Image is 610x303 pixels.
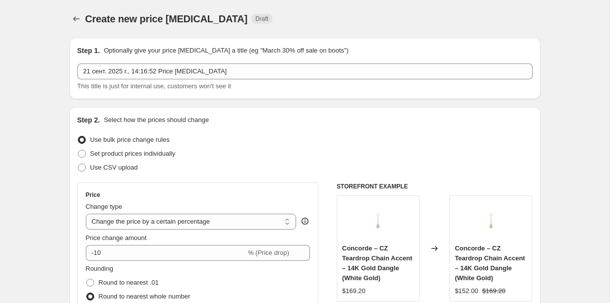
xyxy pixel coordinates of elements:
span: Rounding [86,265,114,272]
img: Concorde_CZ_Teardrop_Chain_Accent_14K_Gold_Dangle_80x.png [358,201,398,241]
h3: Price [86,191,100,199]
span: % (Price drop) [248,249,289,256]
span: Round to nearest whole number [99,293,190,300]
h6: STOREFRONT EXAMPLE [337,182,533,190]
span: This title is just for internal use, customers won't see it [77,82,231,90]
span: Draft [255,15,268,23]
p: Optionally give your price [MEDICAL_DATA] a title (eg "March 30% off sale on boots") [104,46,348,56]
span: Use bulk price change rules [90,136,170,143]
button: Price change jobs [69,12,83,26]
span: Change type [86,203,122,210]
div: help [300,216,310,226]
span: Create new price [MEDICAL_DATA] [85,13,248,24]
span: Concorde – CZ Teardrop Chain Accent – 14K Gold Dangle (White Gold) [455,244,525,282]
strike: $169.20 [482,286,505,296]
input: 30% off holiday sale [77,63,533,79]
span: Use CSV upload [90,164,138,171]
p: Select how the prices should change [104,115,209,125]
input: -15 [86,245,246,261]
span: Price change amount [86,234,147,242]
div: $152.00 [455,286,478,296]
span: Concorde – CZ Teardrop Chain Accent – 14K Gold Dangle (White Gold) [342,244,413,282]
div: $169.20 [342,286,366,296]
span: Set product prices individually [90,150,176,157]
img: Concorde_CZ_Teardrop_Chain_Accent_14K_Gold_Dangle_80x.png [471,201,511,241]
h2: Step 1. [77,46,100,56]
h2: Step 2. [77,115,100,125]
span: Round to nearest .01 [99,279,159,286]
